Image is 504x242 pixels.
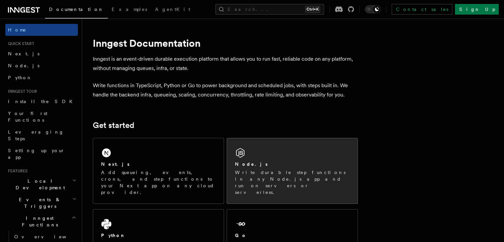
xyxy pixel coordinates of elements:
a: Contact sales [392,4,452,15]
span: Your first Functions [8,111,47,123]
a: Next.js [5,48,78,60]
h1: Inngest Documentation [93,37,358,49]
a: AgentKit [151,2,194,18]
span: Events & Triggers [5,196,72,210]
h2: Next.js [101,161,130,167]
button: Search...Ctrl+K [215,4,324,15]
button: Inngest Functions [5,212,78,231]
kbd: Ctrl+K [305,6,320,13]
p: Write functions in TypeScript, Python or Go to power background and scheduled jobs, with steps bu... [93,81,358,99]
a: Sign Up [455,4,499,15]
a: Examples [108,2,151,18]
a: Node.js [5,60,78,72]
a: Install the SDK [5,95,78,107]
span: Features [5,168,28,174]
span: Documentation [49,7,104,12]
a: Leveraging Steps [5,126,78,145]
span: Overview [14,234,83,239]
span: Inngest Functions [5,215,72,228]
button: Local Development [5,175,78,194]
a: Get started [93,121,134,130]
h2: Node.js [235,161,268,167]
span: Install the SDK [8,99,77,104]
span: AgentKit [155,7,190,12]
span: Quick start [5,41,34,46]
h2: Python [101,232,126,239]
a: Home [5,24,78,36]
p: Write durable step functions in any Node.js app and run on servers or serverless. [235,169,350,196]
span: Setting up your app [8,148,65,160]
a: Documentation [45,2,108,19]
span: Python [8,75,32,80]
span: Inngest tour [5,89,37,94]
span: Home [8,27,27,33]
span: Node.js [8,63,39,68]
h2: Go [235,232,247,239]
p: Inngest is an event-driven durable execution platform that allows you to run fast, reliable code ... [93,54,358,73]
span: Next.js [8,51,39,56]
span: Local Development [5,178,72,191]
a: Setting up your app [5,145,78,163]
button: Toggle dark mode [365,5,381,13]
a: Node.jsWrite durable step functions in any Node.js app and run on servers or serverless. [227,138,358,204]
a: Next.jsAdd queueing, events, crons, and step functions to your Next app on any cloud provider. [93,138,224,204]
a: Python [5,72,78,84]
a: Your first Functions [5,107,78,126]
span: Leveraging Steps [8,129,64,141]
span: Examples [112,7,147,12]
p: Add queueing, events, crons, and step functions to your Next app on any cloud provider. [101,169,216,196]
button: Events & Triggers [5,194,78,212]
